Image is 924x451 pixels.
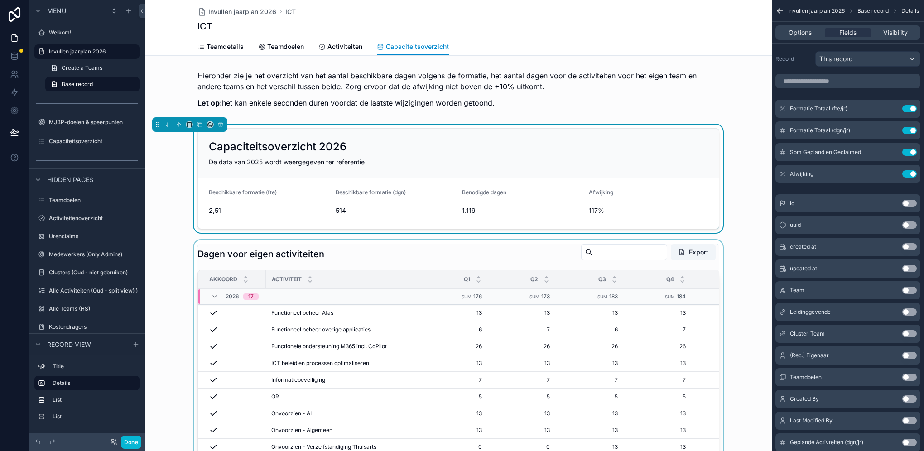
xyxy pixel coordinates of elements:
small: Sum [462,294,472,299]
span: Teamdoelen [267,42,304,51]
label: Title [53,363,136,370]
span: Beschikbare formatie (dgn) [336,189,406,196]
span: Record view [47,340,91,349]
span: (Rec.) Eigenaar [790,352,829,359]
span: Afwijking [790,170,813,178]
span: Teamdetails [207,42,244,51]
a: Alle Activiteiten (Oud - split view) ) [34,283,140,298]
h2: Capaciteitsoverzicht 2026 [209,139,346,154]
span: 117% [589,206,708,215]
span: Akkoord [209,276,237,283]
label: Alle Teams (HS) [49,305,138,312]
a: Urenclaims [34,229,140,244]
label: Alle Activiteiten (Oud - split view) ) [49,287,138,294]
label: Clusters (Oud - niet gebruiken) [49,269,138,276]
a: Teamdetails [197,38,244,57]
a: Clusters (Oud - niet gebruiken) [34,265,140,280]
span: 176 [473,293,482,300]
span: Q2 [530,276,538,283]
span: Visibility [883,28,908,37]
span: 1.119 [462,206,582,215]
span: Base record [62,81,93,88]
label: Urenclaims [49,233,138,240]
span: 514 [336,206,455,215]
small: Sum [529,294,539,299]
label: Teamdoelen [49,197,138,204]
label: Invullen jaarplan 2026 [49,48,134,55]
span: Benodigde dagen [462,189,506,196]
small: Sum [597,294,607,299]
a: Alle Teams (HS) [34,302,140,316]
span: Q1 [464,276,470,283]
span: Afwijking [589,189,613,196]
span: Hidden pages [47,175,93,184]
label: List [53,396,136,403]
div: scrollable content [29,355,145,433]
span: Activiteit [272,276,302,283]
button: Done [121,436,141,449]
span: uuid [790,221,801,229]
span: Menu [47,6,66,15]
span: Last Modified By [790,417,833,424]
a: Capaciteitsoverzicht [377,38,449,56]
span: 2,51 [209,206,328,215]
a: Invullen jaarplan 2026 [197,7,276,16]
span: Fields [839,28,857,37]
label: Record [775,55,812,62]
button: This record [815,51,920,67]
label: Activiteitenoverzicht [49,215,138,222]
span: 2026 [226,293,239,300]
label: Kostendragers [49,323,138,331]
span: 184 [677,293,686,300]
span: Invullen jaarplan 2026 [788,7,845,14]
a: Welkom! [34,25,140,40]
span: Q3 [598,276,606,283]
span: Cluster_Team [790,330,825,337]
small: Sum [665,294,675,299]
a: Kostendragers [34,320,140,334]
a: Teamdoelen [258,38,304,57]
span: id [790,200,794,207]
span: Team [790,287,804,294]
a: Medewerkers (Only Admins) [34,247,140,262]
span: Invullen jaarplan 2026 [208,7,276,16]
span: Leidinggevende [790,308,831,316]
label: MJBP-doelen & speerpunten [49,119,138,126]
a: Activiteitenoverzicht [34,211,140,225]
span: updated at [790,265,817,272]
a: Teamdoelen [34,193,140,207]
a: Capaciteitsoverzicht [34,134,140,149]
label: Medewerkers (Only Admins) [49,251,138,258]
span: created at [790,243,816,250]
span: 183 [609,293,618,300]
a: MJBP-doelen & speerpunten [34,115,140,130]
span: Q4 [666,276,674,283]
span: Created By [790,395,819,403]
div: 17 [248,293,254,300]
label: Capaciteitsoverzicht [49,138,138,145]
span: Details [901,7,919,14]
span: Formatie Totaal (fte/jr) [790,105,847,112]
span: Base record [857,7,889,14]
span: Create a Teams [62,64,102,72]
span: Teamdoelen [790,374,822,381]
span: 173 [541,293,550,300]
span: This record [819,54,853,63]
span: Options [789,28,812,37]
label: Welkom! [49,29,138,36]
span: Activiteiten [327,42,362,51]
span: Formatie Totaal (dgn/jr) [790,127,850,134]
a: Create a Teams [45,61,140,75]
span: Capaciteitsoverzicht [386,42,449,51]
span: Som Gepland en Geclaimed [790,149,861,156]
a: ICT [285,7,296,16]
a: Base record [45,77,140,91]
a: Invullen jaarplan 2026 [34,44,140,59]
span: De data van 2025 wordt weergegeven ter referentie [209,158,365,166]
a: Activiteiten [318,38,362,57]
span: Beschikbare formatie (fte) [209,189,277,196]
label: Details [53,379,132,387]
label: List [53,413,136,420]
h1: ICT [197,20,212,33]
